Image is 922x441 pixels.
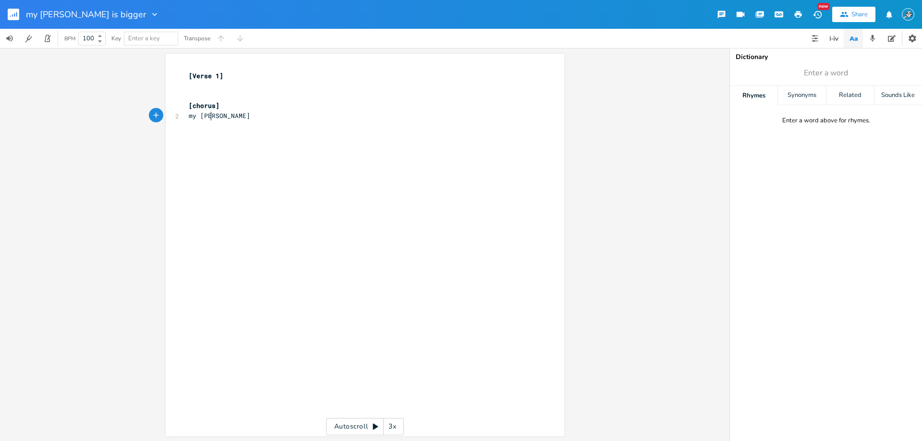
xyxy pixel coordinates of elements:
div: Autoscroll [326,418,404,435]
div: Share [851,10,868,19]
span: Enter a key [128,34,160,43]
span: Enter a word [804,68,848,79]
span: [Verse 1] [189,72,223,80]
span: my [PERSON_NAME] is bigger [26,10,146,19]
div: BPM [64,36,75,41]
span: [chorus] [189,101,219,110]
div: Synonyms [778,86,825,105]
div: Transpose [184,36,210,41]
div: Enter a word above for rhymes. [782,117,870,125]
div: Rhymes [730,86,777,105]
div: Dictionary [736,54,916,60]
button: New [808,6,827,23]
div: Sounds Like [874,86,922,105]
div: Key [111,36,121,41]
button: Share [832,7,875,22]
div: New [817,3,830,10]
div: Related [826,86,874,105]
div: 3x [384,418,401,435]
img: ziadhr [902,8,914,21]
span: my [PERSON_NAME] [189,111,250,120]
